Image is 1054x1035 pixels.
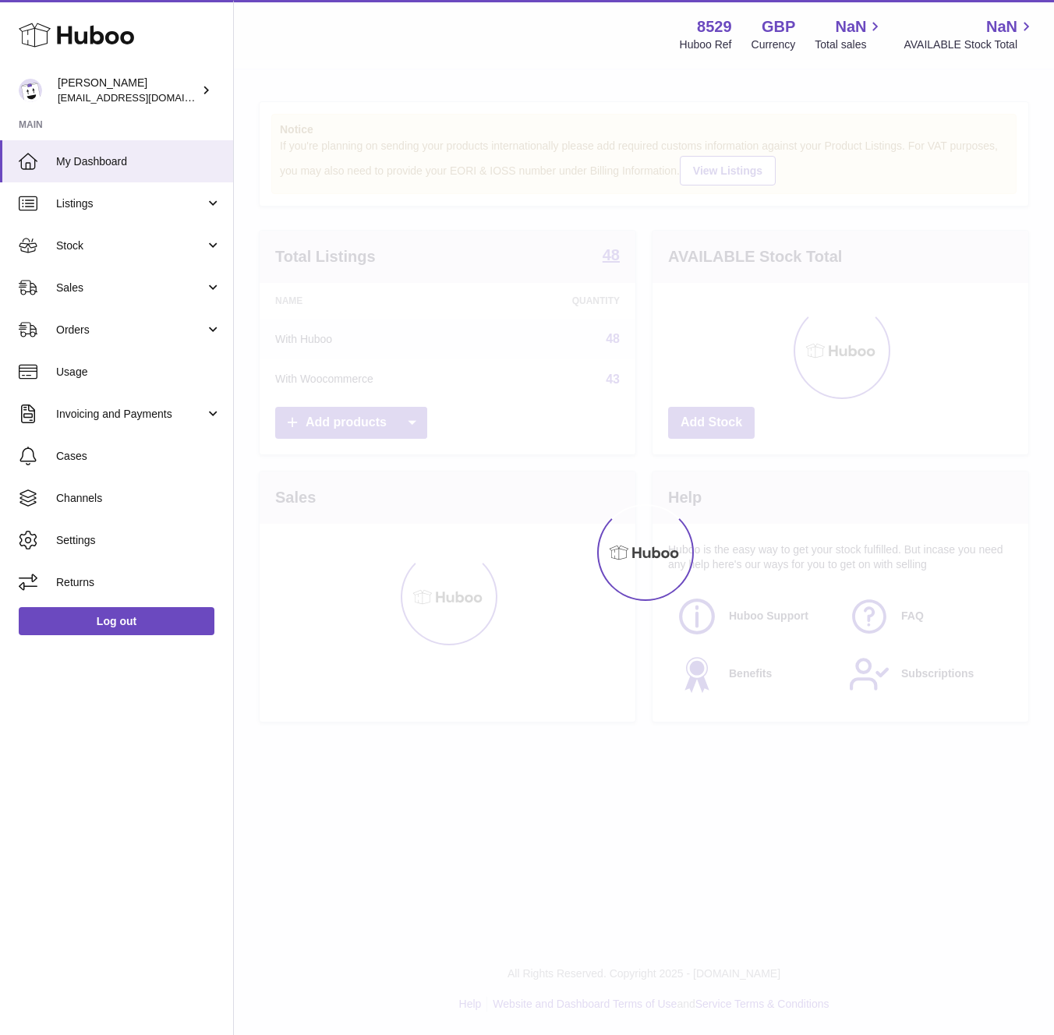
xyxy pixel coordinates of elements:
span: Usage [56,365,221,380]
a: NaN AVAILABLE Stock Total [904,16,1035,52]
span: My Dashboard [56,154,221,169]
span: Cases [56,449,221,464]
span: Returns [56,575,221,590]
span: Total sales [815,37,884,52]
span: Invoicing and Payments [56,407,205,422]
span: AVAILABLE Stock Total [904,37,1035,52]
span: Settings [56,533,221,548]
strong: 8529 [697,16,732,37]
span: Listings [56,196,205,211]
span: Stock [56,238,205,253]
a: NaN Total sales [815,16,884,52]
span: Channels [56,491,221,506]
span: Sales [56,281,205,295]
span: NaN [835,16,866,37]
img: admin@redgrass.ch [19,79,42,102]
div: [PERSON_NAME] [58,76,198,105]
div: Huboo Ref [680,37,732,52]
div: Currency [752,37,796,52]
span: [EMAIL_ADDRESS][DOMAIN_NAME] [58,91,229,104]
strong: GBP [762,16,795,37]
a: Log out [19,607,214,635]
span: Orders [56,323,205,337]
span: NaN [986,16,1017,37]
